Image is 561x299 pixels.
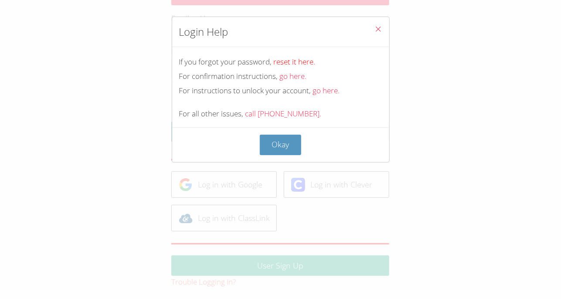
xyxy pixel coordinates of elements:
[274,57,316,67] a: reset it here.
[313,85,340,95] a: go here.
[280,71,307,81] a: go here.
[368,17,389,44] button: Close
[245,109,322,119] a: call [PHONE_NUMBER].
[179,70,382,83] div: For confirmation instructions,
[179,85,382,97] div: For instructions to unlock your account,
[260,135,302,155] button: Okay
[179,56,382,68] div: If you forgot your password,
[179,108,382,120] div: For all other issues,
[179,24,228,40] h2: Login Help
